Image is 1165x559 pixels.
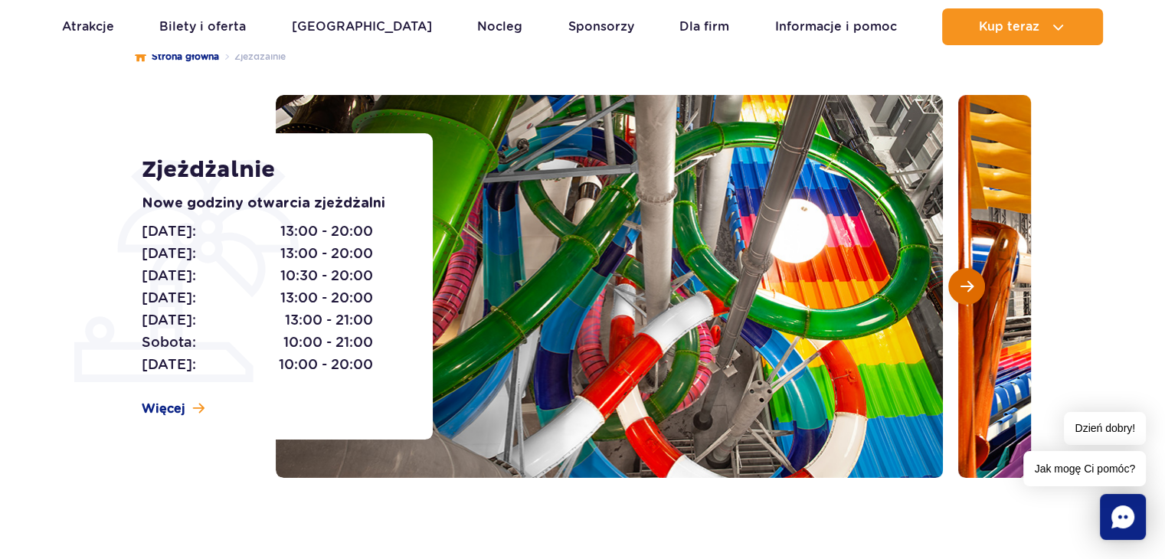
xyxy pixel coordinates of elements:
[775,8,897,45] a: Informacje i pomoc
[142,265,196,286] span: [DATE]:
[159,8,246,45] a: Bilety i oferta
[142,354,196,375] span: [DATE]:
[942,8,1103,45] button: Kup teraz
[279,354,373,375] span: 10:00 - 20:00
[142,309,196,331] span: [DATE]:
[1100,494,1146,540] div: Chat
[142,287,196,309] span: [DATE]:
[477,8,522,45] a: Nocleg
[948,268,985,305] button: Następny slajd
[135,49,219,64] a: Strona główna
[285,309,373,331] span: 13:00 - 21:00
[1064,412,1146,445] span: Dzień dobry!
[568,8,634,45] a: Sponsorzy
[142,193,398,214] p: Nowe godziny otwarcia zjeżdżalni
[142,332,196,353] span: Sobota:
[280,243,373,264] span: 13:00 - 20:00
[142,156,398,184] h1: Zjeżdżalnie
[679,8,729,45] a: Dla firm
[1023,451,1146,486] span: Jak mogę Ci pomóc?
[219,49,286,64] li: Zjeżdżalnie
[280,287,373,309] span: 13:00 - 20:00
[142,400,185,417] span: Więcej
[979,20,1039,34] span: Kup teraz
[283,332,373,353] span: 10:00 - 21:00
[142,243,196,264] span: [DATE]:
[292,8,432,45] a: [GEOGRAPHIC_DATA]
[280,221,373,242] span: 13:00 - 20:00
[280,265,373,286] span: 10:30 - 20:00
[62,8,114,45] a: Atrakcje
[142,400,205,417] a: Więcej
[142,221,196,242] span: [DATE]:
